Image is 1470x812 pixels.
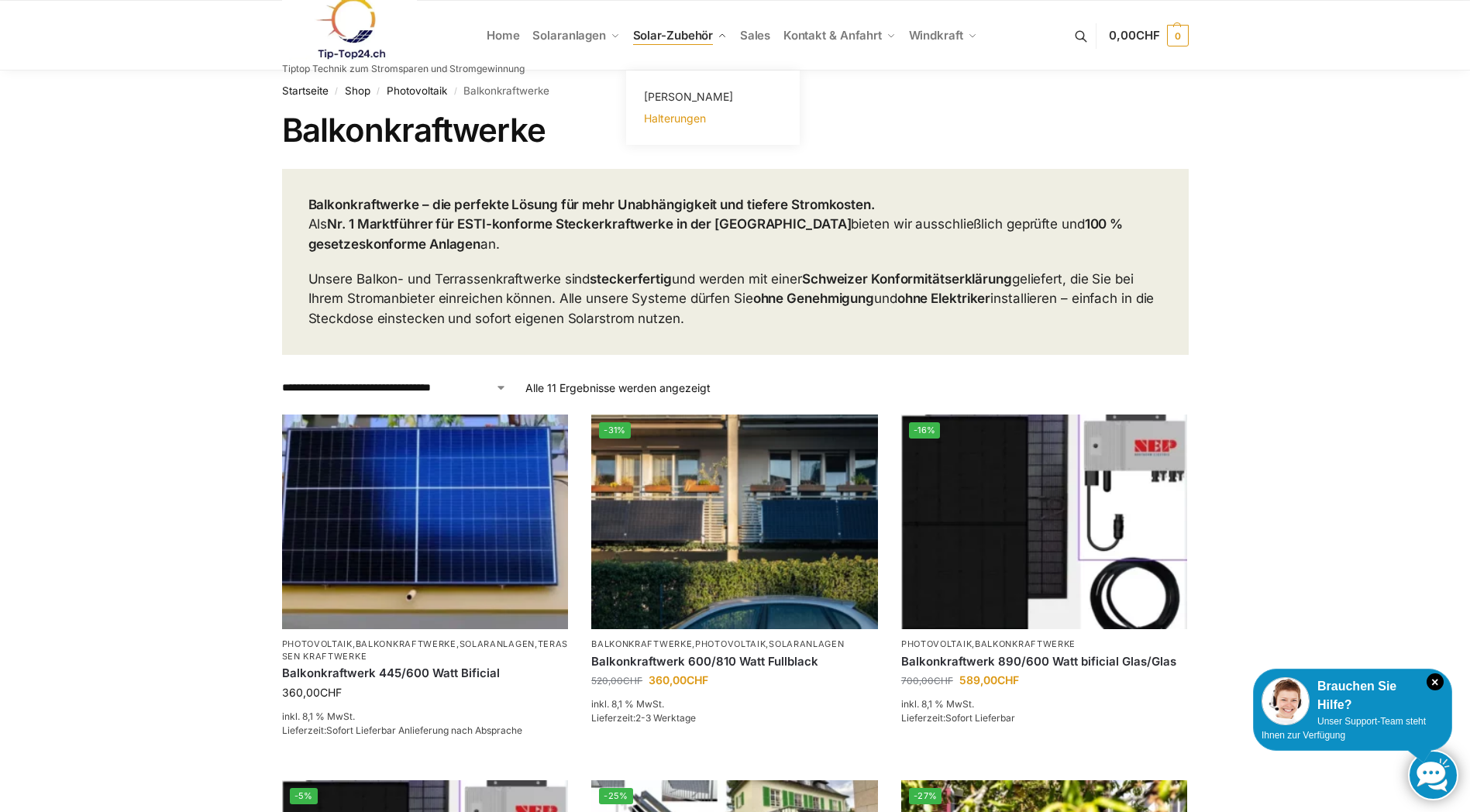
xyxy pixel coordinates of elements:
[901,638,1188,650] p: ,
[945,712,1015,724] span: Sofort Lieferbar
[997,673,1019,686] span: CHF
[282,380,507,396] select: Shop-Reihenfolge
[783,28,882,43] span: Kontakt & Anfahrt
[901,675,953,686] bdi: 700,00
[345,84,370,97] a: Shop
[282,686,342,699] bdi: 360,00
[635,712,696,724] span: 2-3 Werktage
[308,195,1162,255] p: Als bieten wir ausschließlich geprüfte und an.
[1262,677,1444,714] div: Brauchen Sie Hilfe?
[320,686,342,699] span: CHF
[282,111,1189,150] h1: Balkonkraftwerke
[591,415,878,629] img: 2 Balkonkraftwerke
[282,666,569,681] a: Balkonkraftwerk 445/600 Watt Bificial
[591,654,878,669] a: Balkonkraftwerk 600/810 Watt Fullblack
[590,271,672,287] strong: steckerfertig
[282,724,522,736] span: Lieferzeit:
[329,85,345,98] span: /
[901,415,1188,629] img: Bificiales Hochleistungsmodul
[769,638,844,649] a: Solaranlagen
[695,638,766,649] a: Photovoltaik
[753,291,874,306] strong: ohne Genehmigung
[387,84,447,97] a: Photovoltaik
[1109,12,1188,59] a: 0,00CHF 0
[901,638,972,649] a: Photovoltaik
[1109,28,1159,43] span: 0,00
[356,638,456,649] a: Balkonkraftwerke
[308,197,875,212] strong: Balkonkraftwerke – die perfekte Lösung für mehr Unabhängigkeit und tiefere Stromkosten.
[626,1,733,71] a: Solar-Zubehör
[326,724,522,736] span: Sofort Lieferbar Anlieferung nach Absprache
[591,415,878,629] a: -31%2 Balkonkraftwerke
[591,697,878,711] p: inkl. 8,1 % MwSt.
[460,638,535,649] a: Solaranlagen
[1427,673,1444,690] i: Schließen
[633,28,714,43] span: Solar-Zubehör
[902,1,983,71] a: Windkraft
[776,1,902,71] a: Kontakt & Anfahrt
[901,712,1015,724] span: Lieferzeit:
[591,638,878,650] p: , ,
[733,1,776,71] a: Sales
[370,85,387,98] span: /
[526,1,626,71] a: Solaranlagen
[901,654,1188,669] a: Balkonkraftwerk 890/600 Watt bificial Glas/Glas
[591,675,642,686] bdi: 520,00
[1262,716,1426,741] span: Unser Support-Team steht Ihnen zur Verfügung
[687,673,708,686] span: CHF
[591,638,692,649] a: Balkonkraftwerke
[909,28,963,43] span: Windkraft
[1136,28,1160,43] span: CHF
[975,638,1076,649] a: Balkonkraftwerke
[901,697,1188,711] p: inkl. 8,1 % MwSt.
[959,673,1019,686] bdi: 589,00
[282,638,353,649] a: Photovoltaik
[282,84,329,97] a: Startseite
[308,270,1162,329] p: Unsere Balkon- und Terrassenkraftwerke sind und werden mit einer geliefert, die Sie bei Ihrem Str...
[591,712,696,724] span: Lieferzeit:
[649,673,708,686] bdi: 360,00
[623,675,642,686] span: CHF
[1262,677,1310,725] img: Customer service
[282,638,569,661] a: Terassen Kraftwerke
[282,71,1189,111] nav: Breadcrumb
[901,415,1188,629] a: -16%Bificiales Hochleistungsmodul
[644,112,706,125] span: Halterungen
[525,380,711,396] p: Alle 11 Ergebnisse werden angezeigt
[635,86,790,108] a: [PERSON_NAME]
[282,64,525,74] p: Tiptop Technik zum Stromsparen und Stromgewinnung
[635,108,790,129] a: Halterungen
[282,415,569,629] img: Solaranlage für den kleinen Balkon
[282,710,569,724] p: inkl. 8,1 % MwSt.
[308,216,1124,252] strong: 100 % gesetzeskonforme Anlagen
[740,28,771,43] span: Sales
[934,675,953,686] span: CHF
[1167,25,1189,46] span: 0
[897,291,991,306] strong: ohne Elektriker
[447,85,463,98] span: /
[532,28,606,43] span: Solaranlagen
[282,638,569,662] p: , , ,
[644,90,733,103] span: [PERSON_NAME]
[802,271,1012,287] strong: Schweizer Konformitätserklärung
[327,216,851,232] strong: Nr. 1 Marktführer für ESTI-konforme Steckerkraftwerke in der [GEOGRAPHIC_DATA]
